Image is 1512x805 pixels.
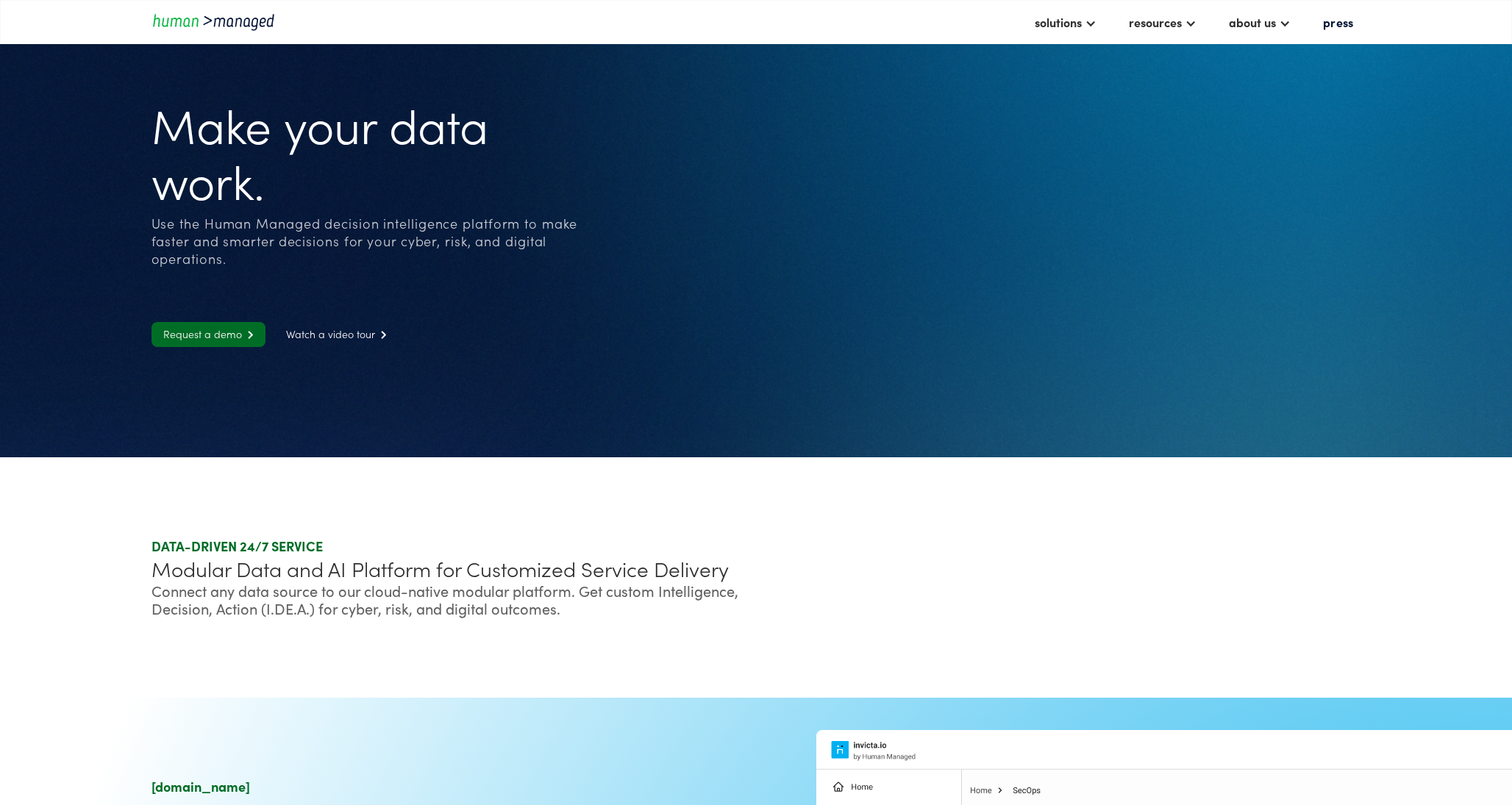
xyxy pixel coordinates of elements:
a: Request a demo [151,322,265,347]
a: press [1316,10,1361,35]
div: Connect any data source to our cloud-native modular platform. Get custom Intelligence, Decision, ... [151,582,750,617]
div: solutions [1027,10,1104,35]
div: Use the Human Managed decision intelligence platform to make faster and smarter decisions for you... [151,215,599,268]
a: home [151,12,284,32]
div: resources [1121,10,1204,35]
div: solutions [1035,13,1082,31]
a: Watch a video tour [274,322,399,347]
div: [DOMAIN_NAME] [151,778,750,795]
span:  [242,330,254,340]
h1: Make your data work. [151,96,599,207]
div: DATA-DRIVEN 24/7 SERVICE [151,537,750,555]
div: Modular Data and AI Platform for Customized Service Delivery [151,555,750,582]
div: resources [1129,13,1182,31]
span:  [375,330,387,340]
div: about us [1229,13,1276,31]
div: about us [1222,10,1298,35]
